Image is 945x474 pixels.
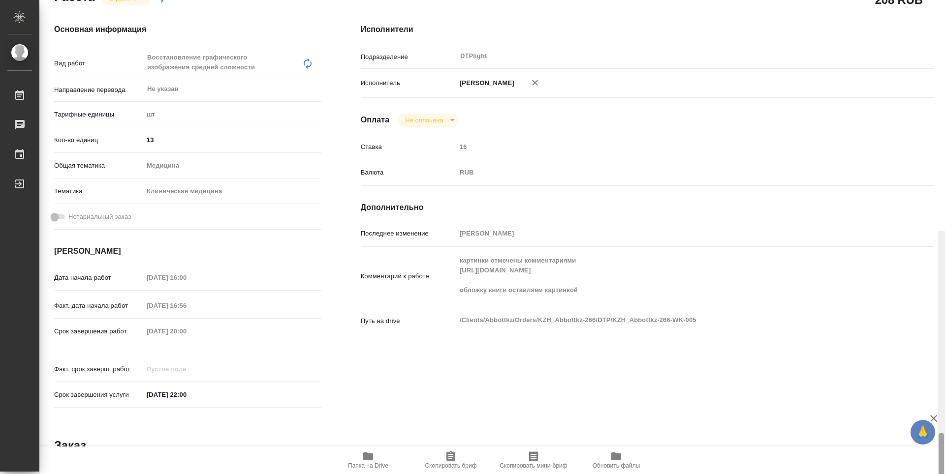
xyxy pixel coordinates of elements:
[456,164,886,181] div: RUB
[361,202,934,213] h4: Дополнительно
[348,462,388,469] span: Папка на Drive
[143,324,229,338] input: Пустое поле
[54,186,143,196] p: Тематика
[54,110,143,119] p: Тарифные единицы
[361,114,390,126] h4: Оплата
[54,24,321,35] h4: Основная информация
[456,140,886,154] input: Пустое поле
[54,135,143,145] p: Кол-во единиц
[500,462,567,469] span: Скопировать мини-бриф
[143,298,229,313] input: Пустое поле
[361,24,934,35] h4: Исполнители
[54,301,143,311] p: Факт. дата начала работ
[397,114,458,127] div: В работе
[143,133,321,147] input: ✎ Введи что-нибудь
[143,106,321,123] div: шт
[54,326,143,336] p: Срок завершения работ
[54,438,86,453] h2: Заказ
[54,161,143,171] p: Общая тематика
[54,245,321,257] h4: [PERSON_NAME]
[456,226,886,240] input: Пустое поле
[54,390,143,400] p: Срок завершения услуги
[327,446,409,474] button: Папка на Drive
[425,462,476,469] span: Скопировать бриф
[143,387,229,402] input: ✎ Введи что-нибудь
[143,157,321,174] div: Медицина
[361,316,456,326] p: Путь на drive
[456,312,886,328] textarea: /Clients/Abbottkz/Orders/KZH_Abbottkz-266/DTP/KZH_Abbottkz-266-WK-005
[361,271,456,281] p: Комментарий к работе
[593,462,640,469] span: Обновить файлы
[361,142,456,152] p: Ставка
[68,212,131,222] span: Нотариальный заказ
[54,273,143,283] p: Дата начала работ
[456,252,886,298] textarea: картинки отмечены комментариями [URL][DOMAIN_NAME] обложку книги оставляем картинкой
[492,446,575,474] button: Скопировать мини-бриф
[409,446,492,474] button: Скопировать бриф
[143,183,321,200] div: Клиническая медицина
[575,446,658,474] button: Обновить файлы
[361,52,456,62] p: Подразделение
[54,85,143,95] p: Направление перевода
[911,420,935,444] button: 🙏
[361,229,456,238] p: Последнее изменение
[54,364,143,374] p: Факт. срок заверш. работ
[402,116,446,124] button: Не оплачена
[143,362,229,376] input: Пустое поле
[524,72,546,93] button: Удалить исполнителя
[54,59,143,68] p: Вид работ
[914,422,931,443] span: 🙏
[361,78,456,88] p: Исполнитель
[143,270,229,285] input: Пустое поле
[456,78,514,88] p: [PERSON_NAME]
[361,168,456,178] p: Валюта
